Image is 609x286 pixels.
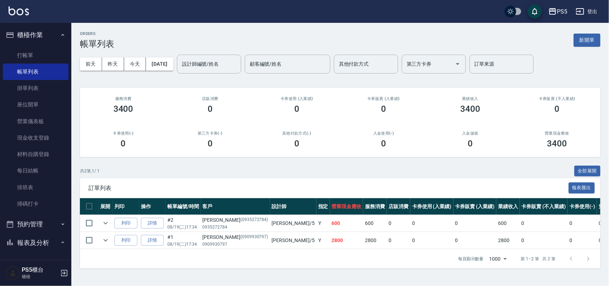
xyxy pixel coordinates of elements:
th: 營業現金應收 [330,198,364,215]
h3: 3400 [547,139,567,149]
span: 訂單列表 [88,185,569,192]
div: 1000 [487,249,509,269]
h3: 0 [294,104,299,114]
img: Person [6,266,20,280]
a: 材料自購登錄 [3,146,68,162]
h2: 入金使用(-) [349,131,418,136]
a: 報表目錄 [3,255,68,271]
div: [PERSON_NAME] [203,216,268,224]
th: 客戶 [201,198,270,215]
a: 現金收支登錄 [3,130,68,146]
button: 報表匯出 [569,182,595,194]
button: expand row [100,218,111,229]
button: save [528,4,542,19]
th: 帳單編號/時間 [166,198,201,215]
a: 掛單列表 [3,80,68,96]
td: Y [316,232,330,249]
p: 共 2 筆, 1 / 1 [80,168,100,174]
td: 0 [410,232,453,249]
td: 0 [453,232,497,249]
th: 指定 [316,198,330,215]
p: 08/19 (二) 17:34 [167,241,199,247]
h2: 卡券使用 (入業績) [262,96,331,101]
button: 昨天 [102,57,124,71]
button: 櫃檯作業 [3,26,68,44]
button: [DATE] [146,57,173,71]
h2: 其他付款方式(-) [262,131,331,136]
a: 座位開單 [3,96,68,113]
button: PS5 [545,4,570,19]
td: 600 [363,215,387,232]
button: 新開單 [574,34,600,47]
img: Logo [9,6,29,15]
a: 掃碼打卡 [3,196,68,212]
h2: 卡券販賣 (入業績) [349,96,418,101]
td: 0 [568,215,597,232]
h2: 卡券販賣 (不入業績) [522,96,592,101]
h3: 0 [208,139,213,149]
h2: 營業現金應收 [522,131,592,136]
p: 0909930797 [203,241,268,247]
button: 登出 [573,5,600,18]
td: 0 [410,215,453,232]
a: 報表匯出 [569,184,595,191]
button: 今天 [124,57,146,71]
a: 每日結帳 [3,162,68,179]
a: 營業儀表板 [3,113,68,130]
button: 前天 [80,57,102,71]
th: 店販消費 [387,198,410,215]
h2: 第三方卡券(-) [175,131,245,136]
h3: 0 [294,139,299,149]
td: #1 [166,232,201,249]
th: 操作 [139,198,166,215]
p: 08/19 (二) 17:34 [167,224,199,230]
td: 2800 [363,232,387,249]
td: #2 [166,215,201,232]
td: [PERSON_NAME] /5 [270,232,316,249]
button: 預約管理 [3,215,68,234]
a: 詳情 [141,218,164,229]
td: 600 [496,215,520,232]
td: 600 [330,215,364,232]
td: 0 [387,232,410,249]
h3: 0 [208,104,213,114]
th: 服務消費 [363,198,387,215]
a: 排班表 [3,179,68,196]
td: [PERSON_NAME] /5 [270,215,316,232]
td: 0 [520,215,568,232]
th: 業績收入 [496,198,520,215]
button: 列印 [115,218,137,229]
td: 0 [568,232,597,249]
td: 2800 [496,232,520,249]
h3: 0 [468,139,473,149]
td: Y [316,215,330,232]
th: 卡券販賣 (不入業績) [520,198,568,215]
h3: 0 [381,104,386,114]
h2: 卡券使用(-) [88,131,158,136]
button: Open [452,58,463,70]
th: 卡券使用 (入業績) [410,198,453,215]
div: [PERSON_NAME] [203,234,268,241]
h2: 業績收入 [436,96,505,101]
p: 第 1–2 筆 共 2 筆 [521,256,555,262]
th: 列印 [113,198,139,215]
h3: 0 [381,139,386,149]
th: 展開 [98,198,113,215]
a: 詳情 [141,235,164,246]
th: 設計師 [270,198,316,215]
p: (0909930797) [240,234,268,241]
h3: 0 [554,104,559,114]
button: 全部展開 [574,166,601,177]
button: expand row [100,235,111,246]
a: 新開單 [574,36,600,43]
h3: 服務消費 [88,96,158,101]
button: 列印 [115,235,137,246]
button: 報表及分析 [3,234,68,252]
h3: 3400 [460,104,480,114]
th: 卡券使用(-) [568,198,597,215]
td: 0 [453,215,497,232]
h3: 3400 [113,104,133,114]
td: 0 [520,232,568,249]
h2: 入金儲值 [436,131,505,136]
h2: 店販消費 [175,96,245,101]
